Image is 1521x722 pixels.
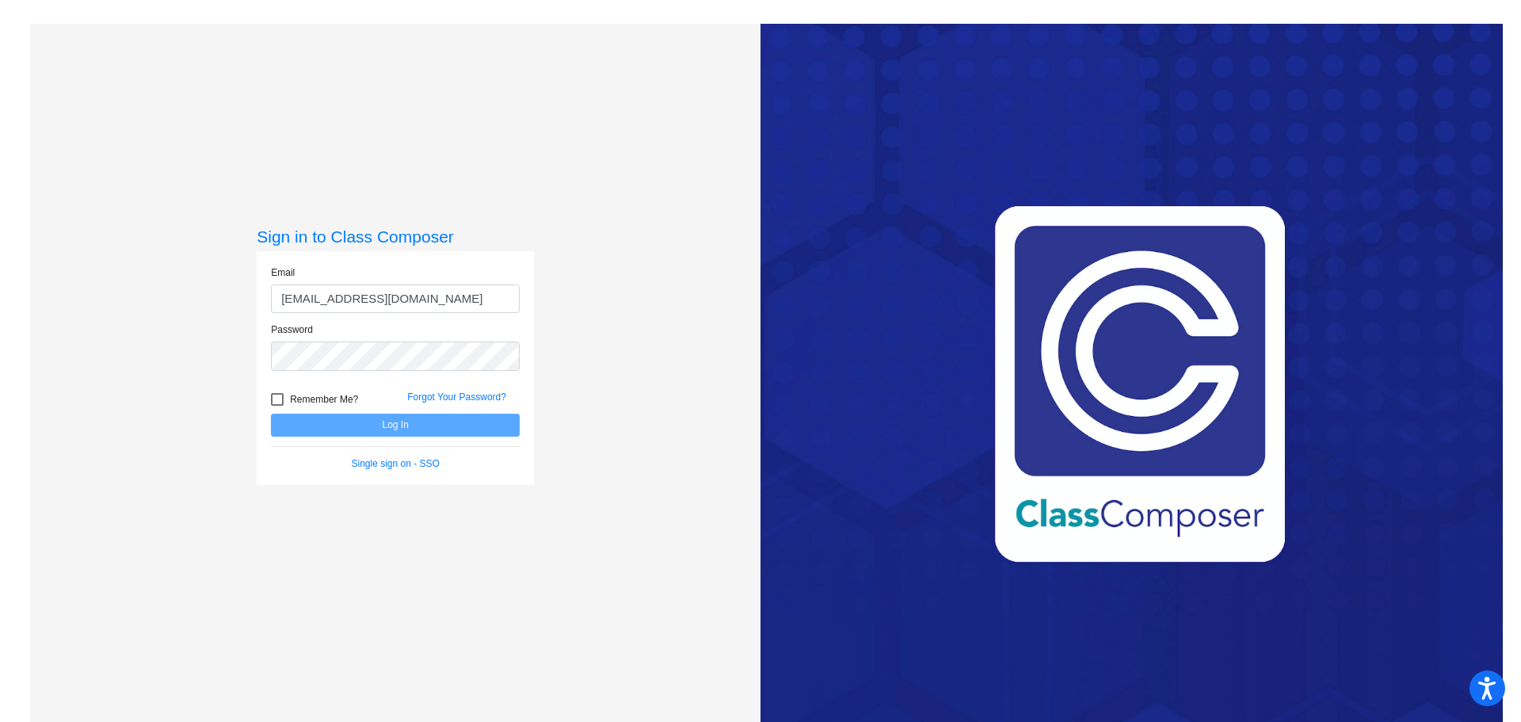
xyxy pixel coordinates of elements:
h3: Sign in to Class Composer [257,227,534,246]
button: Log In [271,414,520,437]
label: Password [271,323,313,337]
a: Forgot Your Password? [407,392,506,403]
span: Remember Me? [290,390,358,409]
a: Single sign on - SSO [352,458,440,469]
label: Email [271,265,295,280]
